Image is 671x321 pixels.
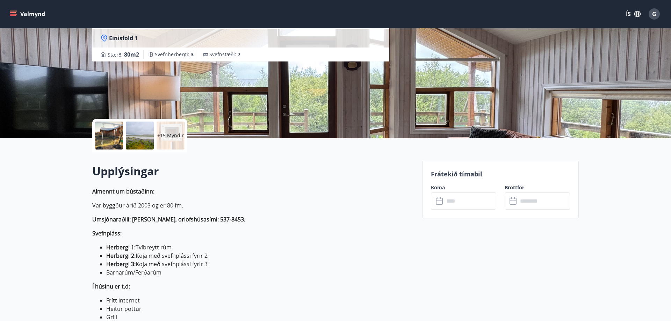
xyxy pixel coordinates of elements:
li: Heitur pottur [106,305,414,313]
strong: Svefnpláss: [92,229,122,237]
strong: Í húsinu er t.d: [92,283,130,290]
strong: Herbergi 3: [106,260,136,268]
label: Koma [431,184,496,191]
h2: Upplýsingar [92,163,414,179]
li: Koja með svefnplássi fyrir 3 [106,260,414,268]
strong: Umsjónaraðili: [PERSON_NAME], orlofshúsasími: 537-8453. [92,216,245,223]
button: menu [8,8,48,20]
strong: Herbergi 1: [106,243,136,251]
li: Frítt internet [106,296,414,305]
li: Barnarúm/Ferðarúm [106,268,414,277]
span: Stærð : [108,50,139,59]
span: Einisfold 1 [109,34,138,42]
p: Frátekið tímabil [431,169,570,178]
span: Svefnstæði : [209,51,240,58]
button: G [646,6,663,22]
strong: Herbergi 2: [106,252,136,260]
p: Var byggður árið 2003 og er 80 fm. [92,201,414,210]
span: 7 [238,51,240,58]
label: Brottför [505,184,570,191]
button: ÍS [622,8,644,20]
li: Tvíbreytt rúm [106,243,414,251]
strong: Almennt um bústaðinn: [92,188,154,195]
span: Svefnherbergi : [155,51,194,58]
span: G [652,10,656,18]
p: +15 Myndir [157,132,184,139]
span: 3 [191,51,194,58]
span: 80 m2 [124,51,139,58]
li: Koja með svefnplássi fyrir 2 [106,251,414,260]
